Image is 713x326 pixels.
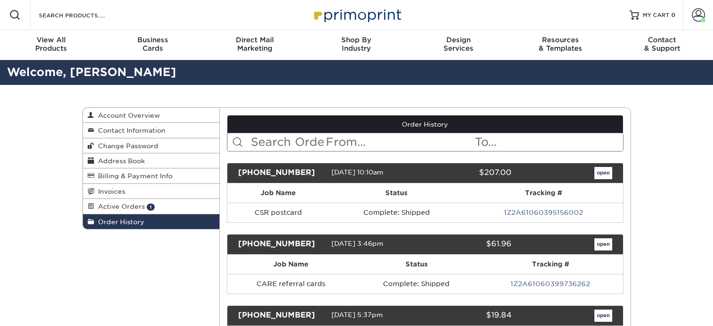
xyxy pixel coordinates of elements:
a: Billing & Payment Info [83,168,220,183]
td: CARE referral cards [227,274,354,294]
a: Change Password [83,138,220,153]
input: From... [325,133,474,151]
div: & Templates [509,36,611,53]
th: Job Name [227,255,354,274]
div: [PHONE_NUMBER] [231,167,331,179]
a: Address Book [83,153,220,168]
input: Search Orders... [250,133,325,151]
span: Contact Information [94,127,165,134]
input: SEARCH PRODUCTS..... [38,9,129,21]
div: Cards [102,36,203,53]
a: open [594,238,612,250]
span: Resources [509,36,611,44]
span: Contact [611,36,713,44]
span: [DATE] 5:37pm [331,311,383,318]
th: Status [354,255,478,274]
div: Marketing [204,36,306,53]
a: open [594,167,612,179]
a: Contact Information [83,123,220,138]
span: Business [102,36,203,44]
th: Status [329,183,465,203]
span: Active Orders [94,203,145,210]
div: [PHONE_NUMBER] [231,238,331,250]
div: Services [407,36,509,53]
div: [PHONE_NUMBER] [231,310,331,322]
th: Tracking # [478,255,623,274]
img: Primoprint [310,5,404,25]
td: CSR postcard [227,203,329,222]
td: Complete: Shipped [354,274,478,294]
input: To... [474,133,623,151]
div: & Support [611,36,713,53]
a: Invoices [83,184,220,199]
span: 0 [671,12,675,18]
a: Account Overview [83,108,220,123]
div: $19.84 [418,310,518,322]
span: 1 [147,204,155,211]
span: [DATE] 3:46pm [331,240,383,247]
div: Industry [306,36,407,53]
a: Direct MailMarketing [204,30,306,60]
span: Change Password [94,142,158,150]
div: $207.00 [418,167,518,179]
a: Resources& Templates [509,30,611,60]
a: BusinessCards [102,30,203,60]
a: 1Z2A61060395156002 [504,209,583,216]
span: Design [407,36,509,44]
span: MY CART [643,11,669,19]
div: $61.96 [418,238,518,250]
span: Shop By [306,36,407,44]
th: Tracking # [465,183,623,203]
a: Order History [83,214,220,229]
span: [DATE] 10:10am [331,168,383,176]
td: Complete: Shipped [329,203,465,222]
span: Billing & Payment Info [94,172,173,180]
a: DesignServices [407,30,509,60]
a: Order History [227,115,623,133]
span: Account Overview [94,112,160,119]
a: Contact& Support [611,30,713,60]
a: open [594,310,612,322]
a: Shop ByIndustry [306,30,407,60]
span: Address Book [94,157,145,165]
span: Order History [94,218,144,226]
th: Job Name [227,183,329,203]
a: Active Orders 1 [83,199,220,214]
a: 1Z2A61060399736262 [510,280,590,288]
span: Direct Mail [204,36,306,44]
span: Invoices [94,188,125,195]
